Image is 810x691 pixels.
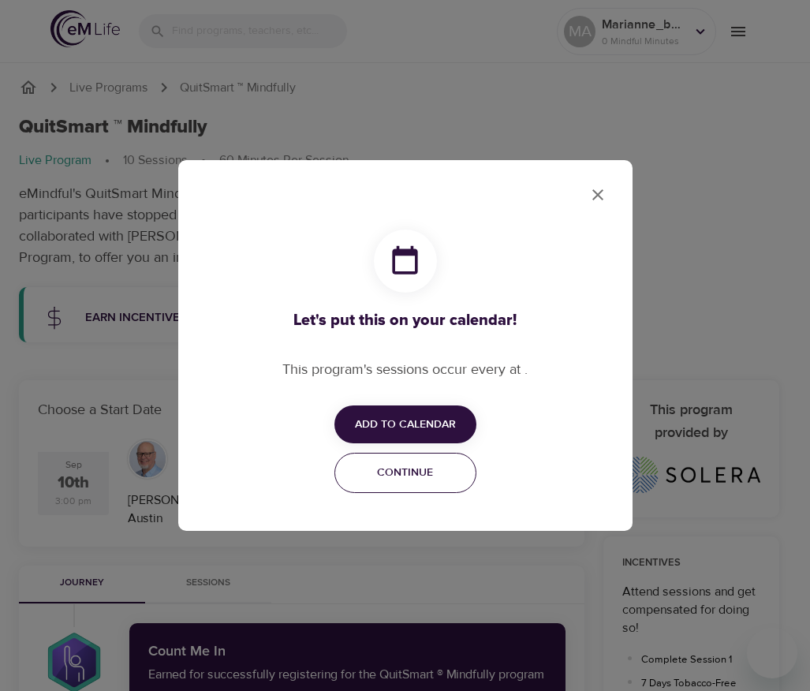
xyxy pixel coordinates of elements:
[282,359,528,380] p: This program's sessions occur every at .
[579,176,617,214] button: close
[355,415,456,435] span: Add to Calendar
[334,453,476,493] button: Continue
[282,312,528,330] h3: Let's put this on your calendar!
[334,405,476,444] button: Add to Calendar
[345,463,466,483] span: Continue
